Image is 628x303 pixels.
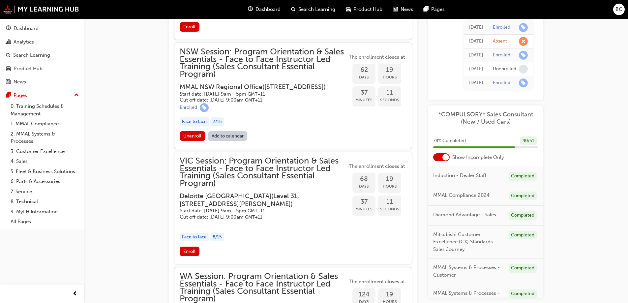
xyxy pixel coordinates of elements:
[378,74,401,81] span: Hours
[3,36,81,48] a: Analytics
[208,131,248,141] a: Add to calendar
[13,51,50,59] div: Search Learning
[180,208,337,214] h5: Start date: [DATE] 9am - 5pm
[493,52,510,58] div: Enrolled
[433,172,486,179] span: Induction - Dealer Staff
[3,21,81,89] button: DashboardAnalyticsSearch LearningProduct HubNews
[401,6,413,13] span: News
[183,24,195,30] span: Enroll
[8,207,81,217] a: 9. MyLH Information
[615,6,622,13] span: BC
[509,191,537,200] div: Completed
[8,217,81,227] a: All Pages
[352,205,375,213] span: Minutes
[352,175,375,183] span: 68
[352,74,375,81] span: Days
[352,89,375,97] span: 37
[73,290,77,298] span: prev-icon
[452,153,504,161] span: Show Incomplete Only
[3,63,81,75] a: Product Hub
[378,183,401,190] span: Hours
[433,191,490,199] span: MMAL Compliance 2024
[180,83,337,91] h3: MMAL NSW Regional Office ( [STREET_ADDRESS] )
[248,91,265,97] span: Australian Eastern Daylight Time GMT+11
[519,78,528,87] span: learningRecordVerb_ENROLL-icon
[347,278,406,286] span: The enrollment closes at
[200,103,209,112] span: learningRecordVerb_ENROLL-icon
[378,205,401,213] span: Seconds
[180,105,197,111] div: Enrolled
[286,3,341,16] a: search-iconSearch Learning
[469,37,483,45] div: Thu Jul 03 2025 09:00:00 GMT+1000 (Australian Eastern Standard Time)
[291,5,296,14] span: search-icon
[378,66,401,74] span: 19
[210,233,224,242] div: 8 / 15
[180,157,347,187] span: VIC Session: Program Orientation & Sales Essentials - Face to Face Instructor Led Training (Sales...
[378,89,401,97] span: 11
[469,65,483,73] div: Mon Mar 31 2025 14:44:55 GMT+1100 (Australian Eastern Daylight Time)
[378,96,401,104] span: Seconds
[180,117,209,126] div: Face to face
[378,291,401,298] span: 19
[6,39,11,45] span: chart-icon
[393,5,398,14] span: news-icon
[6,66,11,72] span: car-icon
[613,4,625,15] button: BC
[243,3,286,16] a: guage-iconDashboard
[509,172,537,181] div: Completed
[6,52,11,58] span: search-icon
[180,247,199,256] button: Enroll
[520,136,537,145] div: 40 / 51
[255,6,281,13] span: Dashboard
[6,26,11,32] span: guage-icon
[347,163,406,170] span: The enrollment closes at
[3,5,79,14] a: mmal
[8,167,81,177] a: 5. Fleet & Business Solutions
[180,192,337,208] h3: Deloitte [GEOGRAPHIC_DATA] ( Level 31, [STREET_ADDRESS][PERSON_NAME] )
[180,91,337,97] h5: Start date: [DATE] 9am - 5pm
[352,291,375,298] span: 124
[180,131,205,141] button: Unenroll
[8,176,81,187] a: 6. Parts & Accessories
[509,211,537,220] div: Completed
[298,6,335,13] span: Search Learning
[8,156,81,167] a: 4. Sales
[245,214,262,220] span: Australian Eastern Daylight Time GMT+11
[469,51,483,59] div: Fri May 09 2025 11:49:24 GMT+1000 (Australian Eastern Standard Time)
[8,119,81,129] a: 1. MMAL Compliance
[433,230,503,253] span: Mitsubishi Customer Excellence (CX) Standards - Sales Journey
[248,208,265,214] span: Australian Eastern Daylight Time GMT+11
[210,117,224,126] div: 2 / 15
[6,79,11,85] span: news-icon
[433,110,538,125] a: *COMPULSORY* Sales Consultant (New / Used Cars)
[3,89,81,102] button: Pages
[433,137,466,144] span: 78 % Completed
[14,65,43,73] div: Product Hub
[180,157,406,259] button: VIC Session: Program Orientation & Sales Essentials - Face to Face Instructor Led Training (Sales...
[352,66,375,74] span: 62
[519,50,528,59] span: learningRecordVerb_ENROLL-icon
[245,97,262,103] span: Australian Eastern Daylight Time GMT+11
[3,22,81,35] a: Dashboard
[180,48,406,143] button: NSW Session: Program Orientation & Sales Essentials - Face to Face Instructor Led Training (Sales...
[14,25,39,32] div: Dashboard
[183,249,195,254] span: Enroll
[347,53,406,61] span: The enrollment closes at
[180,97,337,103] h5: Cut off date: [DATE] 9:00am
[519,37,528,45] span: learningRecordVerb_ABSENT-icon
[3,76,81,88] a: News
[469,79,483,86] div: Thu Feb 27 2025 11:16:52 GMT+1100 (Australian Eastern Daylight Time)
[8,101,81,119] a: 0. Training Schedules & Management
[248,5,253,14] span: guage-icon
[180,233,209,242] div: Face to face
[352,198,375,206] span: 37
[180,214,337,220] h5: Cut off date: [DATE] 9:00am
[418,3,450,16] a: pages-iconPages
[424,5,429,14] span: pages-icon
[431,6,445,13] span: Pages
[433,211,496,219] span: Diamond Advantage - Sales
[14,38,34,46] div: Analytics
[183,133,201,139] span: Unenroll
